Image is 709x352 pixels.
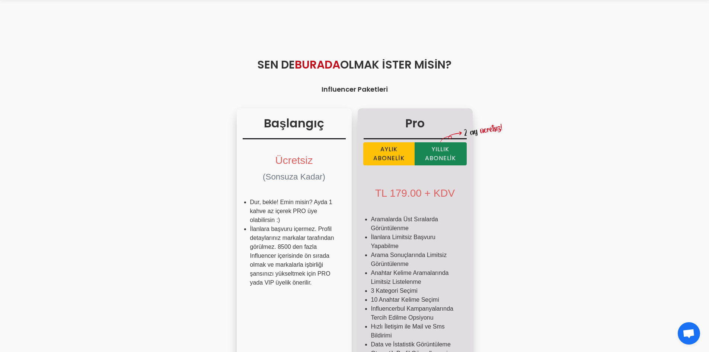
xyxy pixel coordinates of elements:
li: İlanlara başvuru içermez. Profil detaylarınız markalar tarafından görülmez. 8500 den fazla Influe... [250,225,338,287]
li: Influencerbul Kampanyalarında Tercih Edilme Opsiyonu [371,304,459,322]
label: Aylık Abonelik [363,142,415,165]
li: 3 Kategori Seçimi [371,286,459,295]
li: İlanlara Limitsiz Başvuru Yapabilme [371,233,459,251]
h3: Pro [364,114,467,139]
li: 10 Anahtar Kelime Seçimi [371,295,459,304]
li: Data ve İstatistik Görüntüleme [371,340,459,349]
span: Ücretsiz [275,155,313,166]
h2: Sen de Olmak İster misin? [114,56,596,73]
span: (Sonsuza Kadar) [263,172,325,181]
label: Yıllık Abonelik [415,142,467,165]
li: Aramalarda Üst Sıralarda Görüntülenme [371,215,459,233]
li: Dur, bekle! Emin misin? Ayda 1 kahve az içerek PRO üye olabilirsin :) [250,198,338,225]
li: Arama Sonuçlarında Limitsiz Görüntülenme [371,251,459,269]
span: 179.00 + KDV [390,187,455,199]
span: Burada [295,57,340,73]
h4: Influencer Paketleri [114,84,596,94]
h3: Başlangıç [243,114,346,139]
li: Hızlı İletişim ile Mail ve Sms Bildirimi [371,322,459,340]
span: TL [375,187,387,199]
li: Anahtar Kelime Aramalarında Limitsiz Listelenme [371,269,459,286]
div: Açık sohbet [678,322,700,345]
